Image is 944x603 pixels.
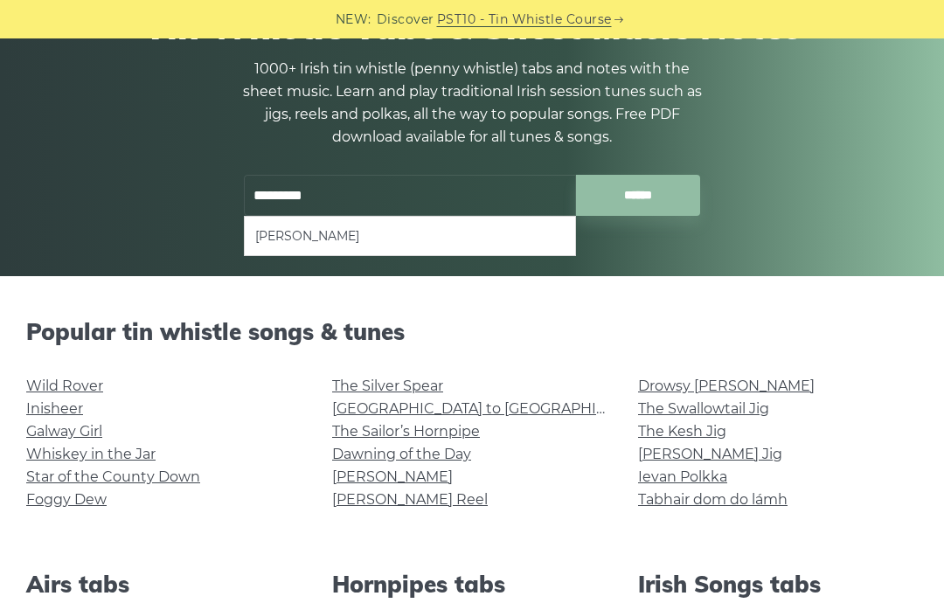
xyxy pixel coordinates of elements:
a: Dawning of the Day [332,446,471,462]
h2: Hornpipes tabs [332,571,612,598]
a: [PERSON_NAME] Reel [332,491,488,508]
a: The Swallowtail Jig [638,400,769,417]
a: Tabhair dom do lámh [638,491,788,508]
a: Foggy Dew [26,491,107,508]
a: [PERSON_NAME] [332,468,453,485]
a: Star of the County Down [26,468,200,485]
a: The Kesh Jig [638,423,726,440]
a: The Sailor’s Hornpipe [332,423,480,440]
a: PST10 - Tin Whistle Course [437,10,612,30]
h1: Tin Whistle Tabs & Sheet Music Notes [35,5,909,47]
a: The Silver Spear [332,378,443,394]
a: Whiskey in the Jar [26,446,156,462]
h2: Popular tin whistle songs & tunes [26,318,918,345]
a: Ievan Polkka [638,468,727,485]
a: Drowsy [PERSON_NAME] [638,378,815,394]
span: Discover [377,10,434,30]
a: Galway Girl [26,423,102,440]
h2: Airs tabs [26,571,306,598]
span: NEW: [336,10,371,30]
a: [PERSON_NAME] Jig [638,446,782,462]
h2: Irish Songs tabs [638,571,918,598]
p: 1000+ Irish tin whistle (penny whistle) tabs and notes with the sheet music. Learn and play tradi... [236,58,708,149]
li: [PERSON_NAME] [255,225,565,246]
a: [GEOGRAPHIC_DATA] to [GEOGRAPHIC_DATA] [332,400,655,417]
a: Inisheer [26,400,83,417]
a: Wild Rover [26,378,103,394]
